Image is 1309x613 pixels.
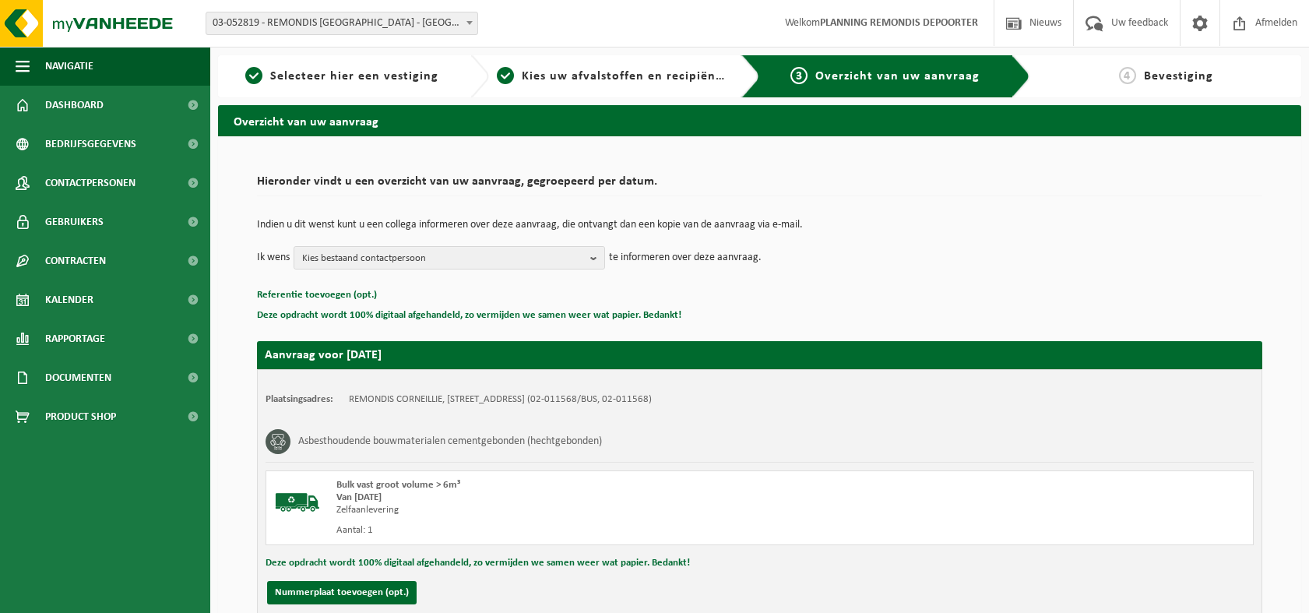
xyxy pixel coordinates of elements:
[257,305,681,326] button: Deze opdracht wordt 100% digitaal afgehandeld, zo vermijden we samen weer wat papier. Bedankt!
[206,12,478,35] span: 03-052819 - REMONDIS WEST-VLAANDEREN - OOSTENDE
[336,480,460,490] span: Bulk vast groot volume > 6m³
[294,246,605,270] button: Kies bestaand contactpersoon
[270,70,438,83] span: Selecteer hier een vestiging
[274,479,321,526] img: BL-SO-LV.png
[257,175,1262,196] h2: Hieronder vindt u een overzicht van uw aanvraag, gegroepeerd per datum.
[497,67,729,86] a: 2Kies uw afvalstoffen en recipiënten
[336,504,822,516] div: Zelfaanlevering
[45,397,116,436] span: Product Shop
[218,105,1301,136] h2: Overzicht van uw aanvraag
[267,581,417,604] button: Nummerplaat toevoegen (opt.)
[226,67,458,86] a: 1Selecteer hier een vestiging
[257,285,377,305] button: Referentie toevoegen (opt.)
[45,241,106,280] span: Contracten
[265,349,382,361] strong: Aanvraag voor [DATE]
[45,164,135,203] span: Contactpersonen
[302,247,584,270] span: Kies bestaand contactpersoon
[45,203,104,241] span: Gebruikers
[45,358,111,397] span: Documenten
[522,70,736,83] span: Kies uw afvalstoffen en recipiënten
[349,393,652,406] td: REMONDIS CORNEILLIE, [STREET_ADDRESS] (02-011568/BUS, 02-011568)
[1144,70,1213,83] span: Bevestiging
[497,67,514,84] span: 2
[815,70,980,83] span: Overzicht van uw aanvraag
[820,17,978,29] strong: PLANNING REMONDIS DEPOORTER
[266,553,690,573] button: Deze opdracht wordt 100% digitaal afgehandeld, zo vermijden we samen weer wat papier. Bedankt!
[790,67,808,84] span: 3
[45,280,93,319] span: Kalender
[336,524,822,537] div: Aantal: 1
[609,246,762,270] p: te informeren over deze aanvraag.
[245,67,262,84] span: 1
[266,394,333,404] strong: Plaatsingsadres:
[1119,67,1136,84] span: 4
[257,246,290,270] p: Ik wens
[336,492,382,502] strong: Van [DATE]
[45,47,93,86] span: Navigatie
[257,220,1262,231] p: Indien u dit wenst kunt u een collega informeren over deze aanvraag, die ontvangt dan een kopie v...
[298,429,602,454] h3: Asbesthoudende bouwmaterialen cementgebonden (hechtgebonden)
[206,12,477,34] span: 03-052819 - REMONDIS WEST-VLAANDEREN - OOSTENDE
[45,86,104,125] span: Dashboard
[45,125,136,164] span: Bedrijfsgegevens
[45,319,105,358] span: Rapportage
